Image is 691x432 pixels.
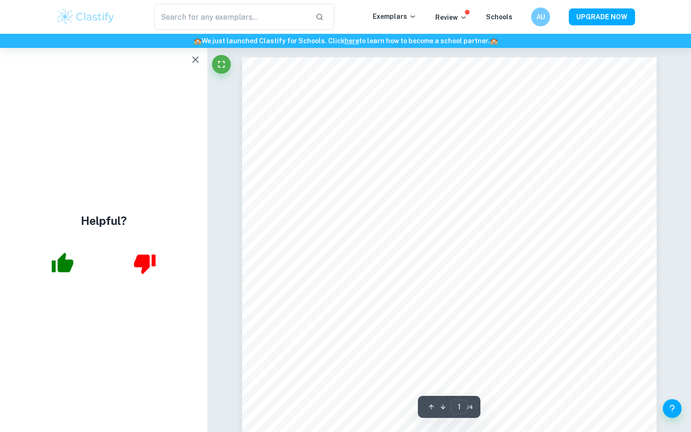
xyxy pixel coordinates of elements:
a: here [345,37,359,45]
h6: AU [535,12,546,22]
p: Review [435,12,467,23]
h4: Helpful? [81,212,127,229]
span: 🏫 [490,37,498,45]
button: UPGRADE NOW [569,8,635,25]
a: Schools [486,13,512,21]
p: Exemplars [373,11,416,22]
span: 🏫 [194,37,202,45]
input: Search for any exemplars... [154,4,308,30]
img: Clastify logo [56,8,116,26]
button: Help and Feedback [663,399,682,418]
button: AU [531,8,550,26]
button: Fullscreen [212,55,231,74]
span: / 4 [467,403,473,411]
h6: We just launched Clastify for Schools. Click to learn how to become a school partner. [2,36,689,46]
